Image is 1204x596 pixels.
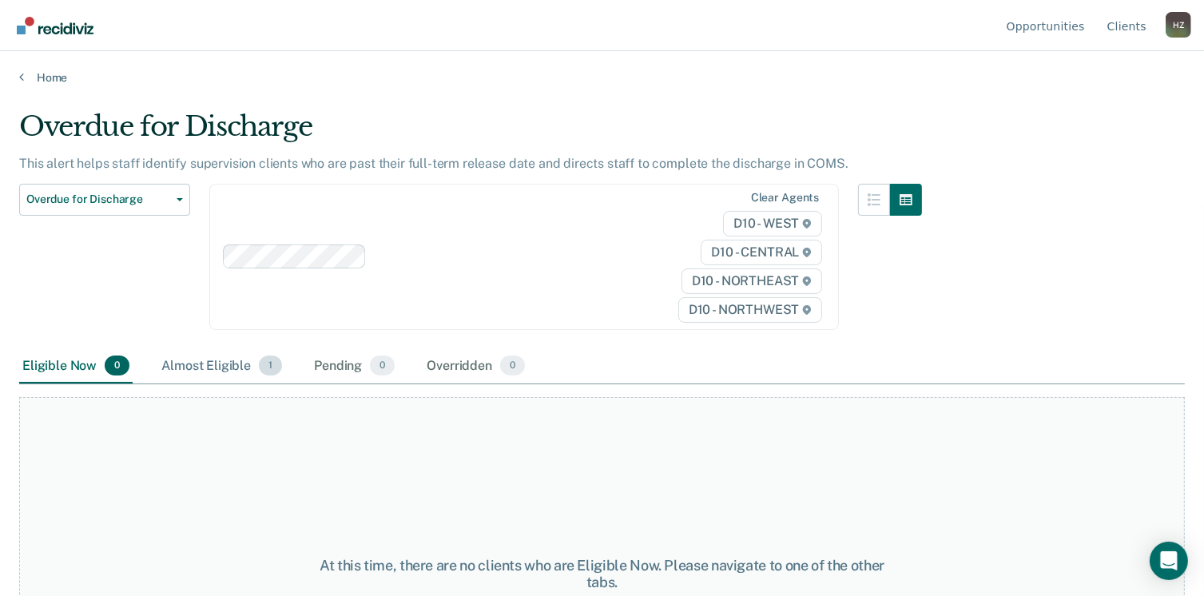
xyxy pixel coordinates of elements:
[105,356,129,376] span: 0
[158,349,285,384] div: Almost Eligible1
[19,110,922,156] div: Overdue for Discharge
[1166,12,1191,38] button: Profile dropdown button
[678,297,822,323] span: D10 - NORTHWEST
[259,356,282,376] span: 1
[423,349,528,384] div: Overridden0
[19,70,1185,85] a: Home
[19,156,848,171] p: This alert helps staff identify supervision clients who are past their full-term release date and...
[500,356,525,376] span: 0
[681,268,822,294] span: D10 - NORTHEAST
[723,211,822,236] span: D10 - WEST
[1166,12,1191,38] div: H Z
[19,184,190,216] button: Overdue for Discharge
[701,240,822,265] span: D10 - CENTRAL
[26,193,170,206] span: Overdue for Discharge
[751,191,819,205] div: Clear agents
[370,356,395,376] span: 0
[17,17,93,34] img: Recidiviz
[1150,542,1188,580] div: Open Intercom Messenger
[311,557,893,591] div: At this time, there are no clients who are Eligible Now. Please navigate to one of the other tabs.
[19,349,133,384] div: Eligible Now0
[311,349,398,384] div: Pending0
